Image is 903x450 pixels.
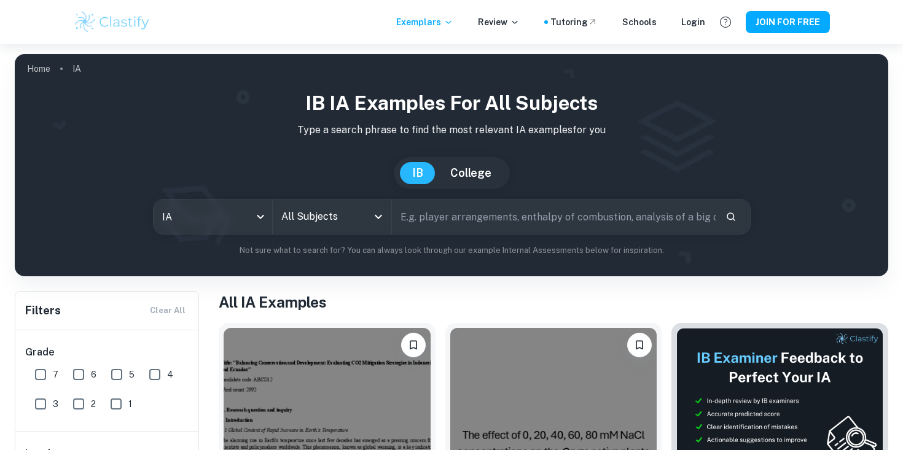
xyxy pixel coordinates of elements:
[128,397,132,411] span: 1
[91,368,96,381] span: 6
[370,208,387,225] button: Open
[72,62,81,76] p: IA
[25,302,61,319] h6: Filters
[167,368,173,381] span: 4
[27,60,50,77] a: Home
[550,15,598,29] a: Tutoring
[154,200,272,234] div: IA
[53,397,58,411] span: 3
[715,12,736,33] button: Help and Feedback
[25,244,878,257] p: Not sure what to search for? You can always look through our example Internal Assessments below f...
[721,206,741,227] button: Search
[219,291,888,313] h1: All IA Examples
[25,345,190,360] h6: Grade
[396,15,453,29] p: Exemplars
[400,162,436,184] button: IB
[73,10,151,34] img: Clastify logo
[15,54,888,276] img: profile cover
[438,162,504,184] button: College
[622,15,657,29] a: Schools
[91,397,96,411] span: 2
[25,123,878,138] p: Type a search phrase to find the most relevant IA examples for you
[478,15,520,29] p: Review
[392,200,716,234] input: E.g. player arrangements, enthalpy of combustion, analysis of a big city...
[53,368,58,381] span: 7
[401,333,426,357] button: Please log in to bookmark exemplars
[746,11,830,33] button: JOIN FOR FREE
[627,333,652,357] button: Please log in to bookmark exemplars
[681,15,705,29] a: Login
[25,88,878,118] h1: IB IA examples for all subjects
[129,368,135,381] span: 5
